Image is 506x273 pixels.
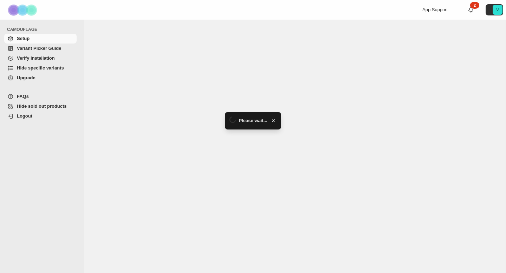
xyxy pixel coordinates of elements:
a: Hide specific variants [4,63,77,73]
a: 2 [467,6,474,13]
a: Verify Installation [4,53,77,63]
span: Please wait... [239,117,267,124]
button: Avatar with initials V [486,4,503,15]
text: V [496,8,499,12]
img: Camouflage [6,0,41,20]
span: Variant Picker Guide [17,46,61,51]
a: Variant Picker Guide [4,44,77,53]
span: CAMOUFLAGE [7,27,79,32]
a: Hide sold out products [4,101,77,111]
a: FAQs [4,92,77,101]
span: Logout [17,113,32,119]
span: App Support [422,7,448,12]
span: Hide sold out products [17,104,67,109]
a: Setup [4,34,77,44]
a: Upgrade [4,73,77,83]
span: Setup [17,36,30,41]
div: 2 [470,2,479,9]
span: Upgrade [17,75,35,80]
span: Verify Installation [17,55,55,61]
a: Logout [4,111,77,121]
span: FAQs [17,94,29,99]
span: Hide specific variants [17,65,64,71]
span: Avatar with initials V [493,5,502,15]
